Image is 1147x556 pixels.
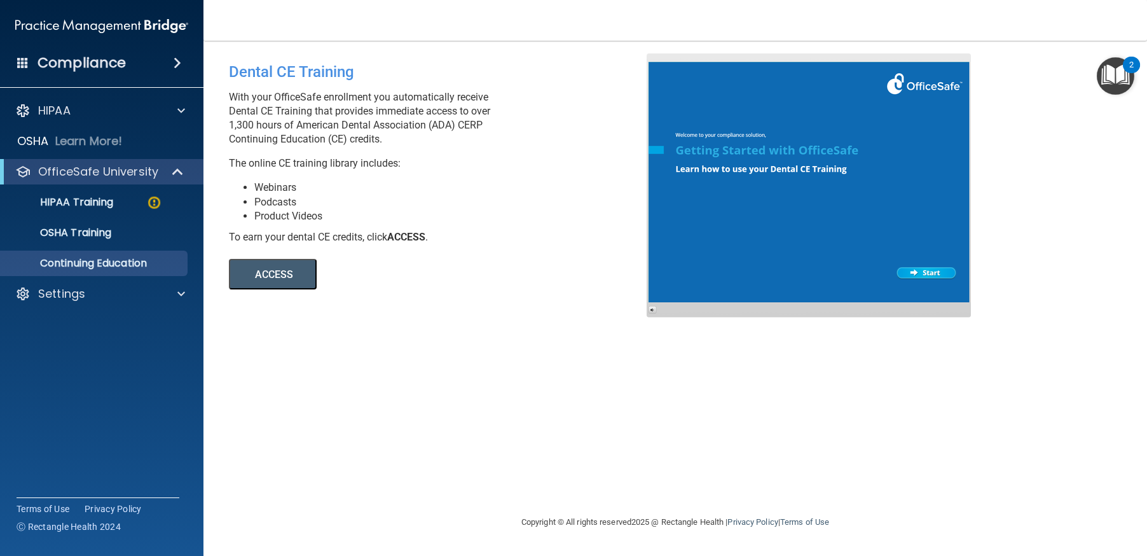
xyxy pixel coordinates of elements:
[443,502,907,543] div: Copyright © All rights reserved 2025 @ Rectangle Health | |
[85,503,142,515] a: Privacy Policy
[38,164,158,179] p: OfficeSafe University
[229,156,656,170] p: The online CE training library includes:
[254,209,656,223] li: Product Videos
[38,286,85,302] p: Settings
[17,520,121,533] span: Ⓒ Rectangle Health 2024
[254,195,656,209] li: Podcasts
[15,103,185,118] a: HIPAA
[229,230,656,244] div: To earn your dental CE credits, click .
[8,257,182,270] p: Continuing Education
[229,270,577,280] a: ACCESS
[229,53,656,90] div: Dental CE Training
[15,164,184,179] a: OfficeSafe University
[1097,57,1134,95] button: Open Resource Center, 2 new notifications
[1129,65,1134,81] div: 2
[8,226,111,239] p: OSHA Training
[229,90,656,146] p: With your OfficeSafe enrollment you automatically receive Dental CE Training that provides immedi...
[15,286,185,302] a: Settings
[38,103,71,118] p: HIPAA
[229,259,317,289] button: ACCESS
[17,134,49,149] p: OSHA
[727,517,778,527] a: Privacy Policy
[55,134,123,149] p: Learn More!
[17,503,69,515] a: Terms of Use
[780,517,829,527] a: Terms of Use
[38,54,126,72] h4: Compliance
[254,181,656,195] li: Webinars
[387,231,425,243] b: ACCESS
[8,196,113,209] p: HIPAA Training
[146,195,162,211] img: warning-circle.0cc9ac19.png
[15,13,188,39] img: PMB logo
